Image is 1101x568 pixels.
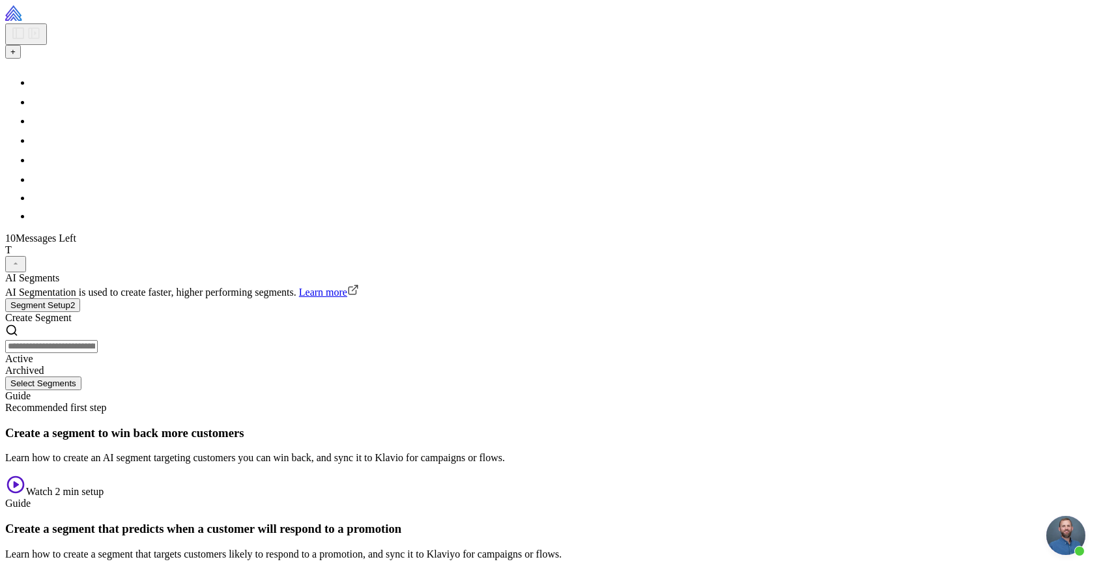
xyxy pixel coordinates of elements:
[5,298,80,312] button: Segment Setup2
[16,233,76,244] span: Messages Left
[5,5,101,21] img: Raleon Logo
[5,376,81,390] button: Select Segments
[10,300,70,310] span: Segment Setup
[5,287,296,298] span: AI Segmentation is used to create faster, higher performing segments.
[299,287,359,298] a: Learn more
[5,233,16,244] span: 10
[5,45,21,59] button: +
[5,12,101,23] a: Raleon Logo
[1046,516,1085,555] div: Open chat
[5,402,107,413] span: Recommended first step
[5,312,72,323] span: Create Segment
[70,300,75,310] span: 2
[26,486,104,497] span: Watch 2 min setup
[10,47,16,57] span: +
